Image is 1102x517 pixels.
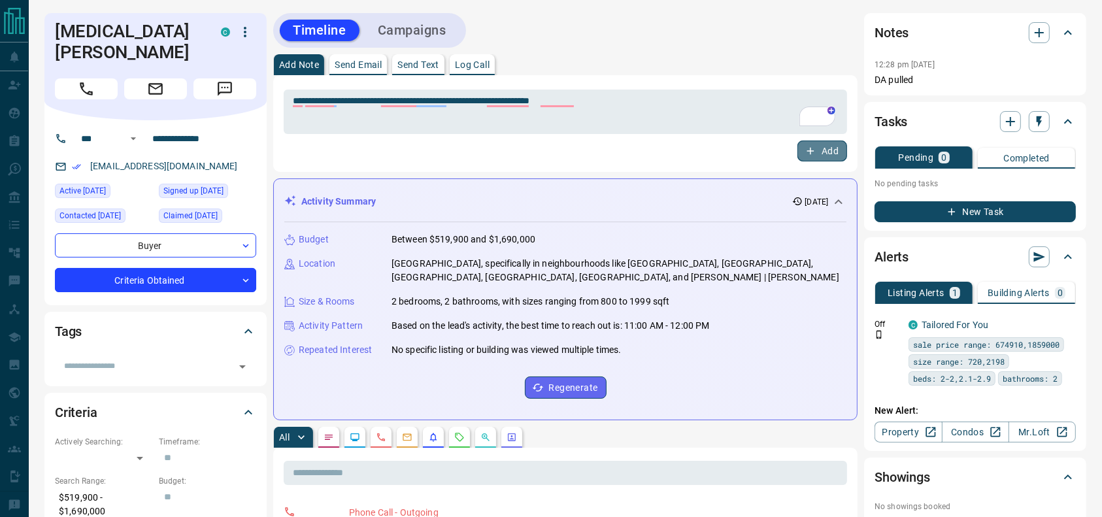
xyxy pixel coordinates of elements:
[299,233,329,246] p: Budget
[299,257,335,271] p: Location
[913,355,1005,368] span: size range: 720,2198
[55,184,152,202] div: Sun Aug 10 2025
[55,233,256,258] div: Buyer
[392,295,670,309] p: 2 bedrooms, 2 bathrooms, with sizes ranging from 800 to 1999 sqft
[480,432,491,442] svg: Opportunities
[392,257,846,284] p: [GEOGRAPHIC_DATA], specifically in neighbourhoods like [GEOGRAPHIC_DATA], [GEOGRAPHIC_DATA], [GEO...
[193,78,256,99] span: Message
[392,343,622,357] p: No specific listing or building was viewed multiple times.
[299,343,372,357] p: Repeated Interest
[159,184,256,202] div: Sun Jul 27 2025
[159,475,256,487] p: Budget:
[875,246,909,267] h2: Alerts
[72,162,81,171] svg: Email Verified
[988,288,1050,297] p: Building Alerts
[59,184,106,197] span: Active [DATE]
[55,78,118,99] span: Call
[875,467,930,488] h2: Showings
[55,316,256,347] div: Tags
[397,60,439,69] p: Send Text
[55,436,152,448] p: Actively Searching:
[428,432,439,442] svg: Listing Alerts
[293,95,838,129] textarea: To enrich screen reader interactions, please activate Accessibility in Grammarly extension settings
[392,319,710,333] p: Based on the lead's activity, the best time to reach out is: 11:00 AM - 12:00 PM
[875,461,1076,493] div: Showings
[875,106,1076,137] div: Tasks
[55,475,152,487] p: Search Range:
[875,111,907,132] h2: Tasks
[952,288,958,297] p: 1
[525,376,607,399] button: Regenerate
[284,190,846,214] div: Activity Summary[DATE]
[875,60,935,69] p: 12:28 pm [DATE]
[875,318,901,330] p: Off
[324,432,334,442] svg: Notes
[805,196,829,208] p: [DATE]
[875,201,1076,222] button: New Task
[402,432,412,442] svg: Emails
[922,320,988,330] a: Tailored For You
[279,60,319,69] p: Add Note
[163,184,224,197] span: Signed up [DATE]
[299,295,355,309] p: Size & Rooms
[875,501,1076,512] p: No showings booked
[365,20,459,41] button: Campaigns
[1058,288,1063,297] p: 0
[59,209,121,222] span: Contacted [DATE]
[941,153,946,162] p: 0
[90,161,238,171] a: [EMAIL_ADDRESS][DOMAIN_NAME]
[55,397,256,428] div: Criteria
[55,402,97,423] h2: Criteria
[159,436,256,448] p: Timeframe:
[55,208,152,227] div: Sun Aug 10 2025
[797,141,847,161] button: Add
[55,268,256,292] div: Criteria Obtained
[875,404,1076,418] p: New Alert:
[350,432,360,442] svg: Lead Browsing Activity
[335,60,382,69] p: Send Email
[392,233,535,246] p: Between $519,900 and $1,690,000
[1009,422,1076,442] a: Mr.Loft
[280,20,359,41] button: Timeline
[875,73,1076,87] p: DA pulled
[888,288,944,297] p: Listing Alerts
[913,338,1060,351] span: sale price range: 674910,1859000
[942,422,1009,442] a: Condos
[455,60,490,69] p: Log Call
[875,330,884,339] svg: Push Notification Only
[909,320,918,329] div: condos.ca
[875,241,1076,273] div: Alerts
[913,372,991,385] span: beds: 2-2,2.1-2.9
[55,21,201,63] h1: [MEDICAL_DATA][PERSON_NAME]
[376,432,386,442] svg: Calls
[159,208,256,227] div: Sun Aug 10 2025
[899,153,934,162] p: Pending
[454,432,465,442] svg: Requests
[279,433,290,442] p: All
[875,422,942,442] a: Property
[875,17,1076,48] div: Notes
[299,319,363,333] p: Activity Pattern
[163,209,218,222] span: Claimed [DATE]
[1003,154,1050,163] p: Completed
[507,432,517,442] svg: Agent Actions
[124,78,187,99] span: Email
[55,321,82,342] h2: Tags
[233,358,252,376] button: Open
[125,131,141,146] button: Open
[301,195,376,208] p: Activity Summary
[221,27,230,37] div: condos.ca
[875,174,1076,193] p: No pending tasks
[875,22,909,43] h2: Notes
[1003,372,1058,385] span: bathrooms: 2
